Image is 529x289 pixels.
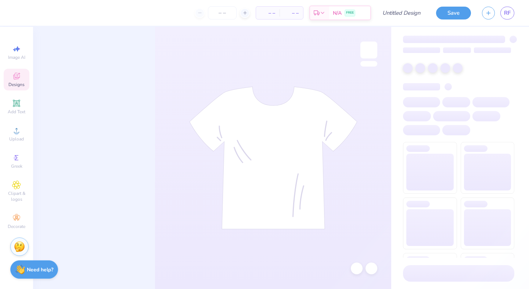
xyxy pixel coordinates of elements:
[4,190,29,202] span: Clipart & logos
[8,82,25,88] span: Designs
[8,54,25,60] span: Image AI
[208,6,237,19] input: – –
[8,109,25,115] span: Add Text
[504,9,511,17] span: RF
[189,86,357,229] img: tee-skeleton.svg
[9,136,24,142] span: Upload
[346,10,354,15] span: FREE
[500,7,514,19] a: RF
[436,7,471,19] button: Save
[333,9,342,17] span: N/A
[260,9,275,17] span: – –
[284,9,299,17] span: – –
[8,224,25,229] span: Decorate
[11,163,22,169] span: Greek
[377,6,431,20] input: Untitled Design
[27,266,53,273] strong: Need help?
